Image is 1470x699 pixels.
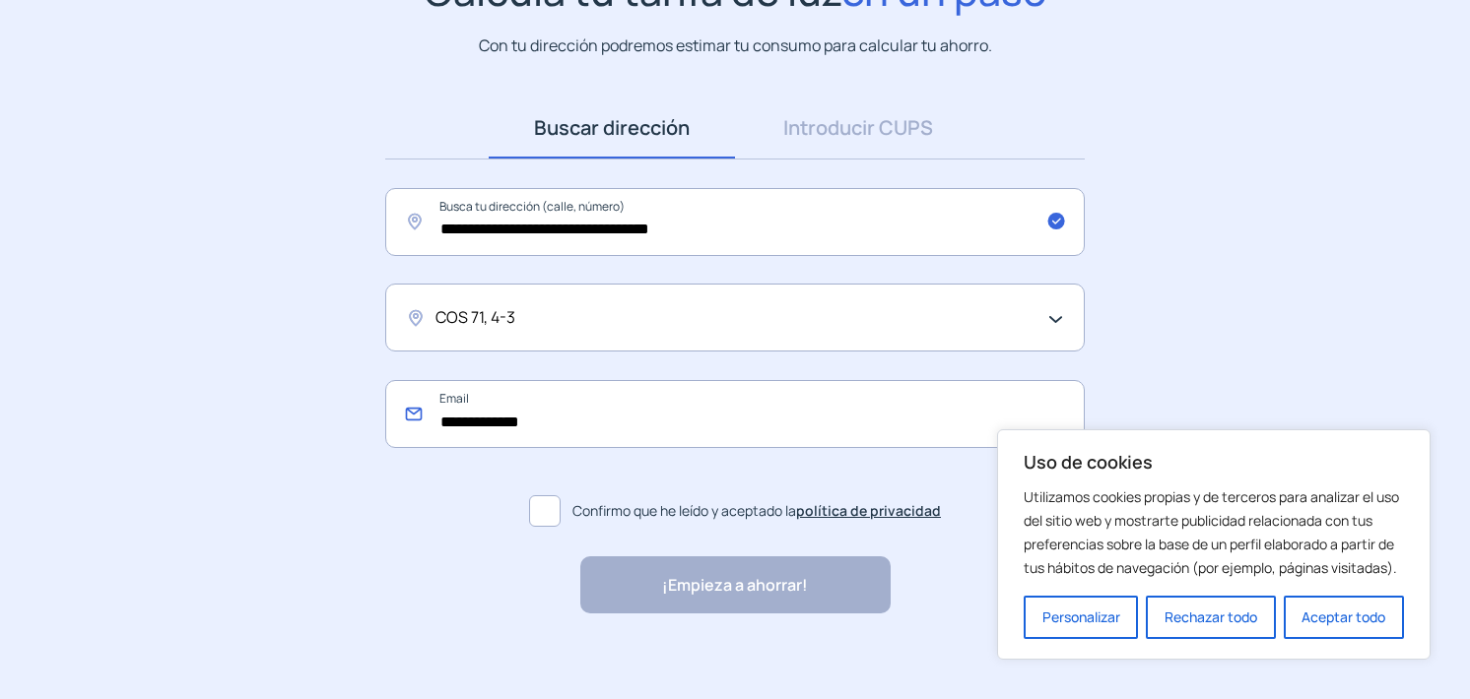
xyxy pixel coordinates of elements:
p: Uso de cookies [1024,450,1404,474]
p: Utilizamos cookies propias y de terceros para analizar el uso del sitio web y mostrarte publicida... [1024,485,1404,580]
div: Uso de cookies [997,429,1431,660]
a: Introducir CUPS [735,97,981,159]
a: política de privacidad [796,501,941,520]
button: Aceptar todo [1284,596,1404,639]
span: COS 71, 4-3 [435,305,515,331]
button: Personalizar [1024,596,1138,639]
a: Buscar dirección [489,97,735,159]
p: Con tu dirección podremos estimar tu consumo para calcular tu ahorro. [479,33,992,58]
span: Confirmo que he leído y aceptado la [572,500,941,522]
button: Rechazar todo [1146,596,1275,639]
